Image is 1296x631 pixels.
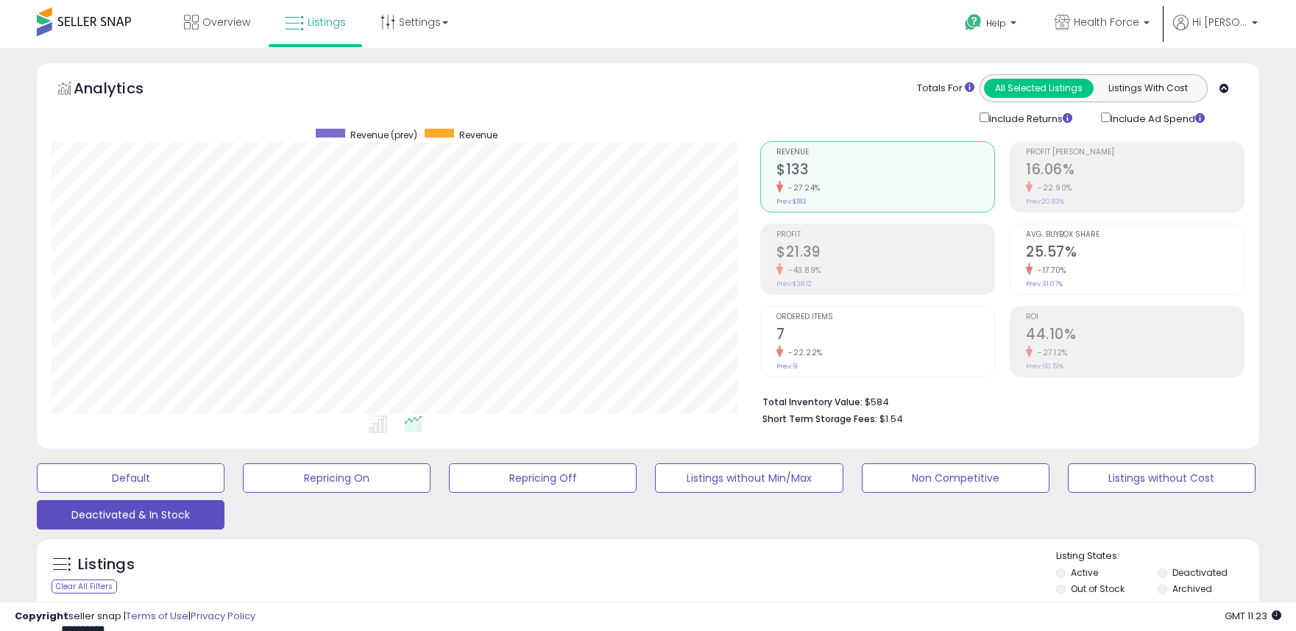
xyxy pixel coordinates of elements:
[776,362,798,371] small: Prev: 9
[1033,182,1072,193] small: -22.90%
[1026,197,1064,206] small: Prev: 20.83%
[655,463,843,493] button: Listings without Min/Max
[1074,15,1139,29] span: Health Force
[783,182,821,193] small: -27.24%
[1172,582,1212,595] label: Archived
[1033,265,1066,276] small: -17.70%
[762,413,877,425] b: Short Term Storage Fees:
[52,580,117,593] div: Clear All Filters
[202,15,250,29] span: Overview
[776,231,994,239] span: Profit
[953,2,1031,48] a: Help
[917,82,974,96] div: Totals For
[984,79,1094,98] button: All Selected Listings
[1026,243,1244,263] h2: 25.57%
[986,17,1006,29] span: Help
[1071,566,1098,579] label: Active
[37,463,224,493] button: Default
[1225,609,1281,623] span: 2025-08-14 11:23 GMT
[879,412,903,426] span: $1.54
[776,243,994,263] h2: $21.39
[15,609,68,623] strong: Copyright
[776,313,994,321] span: Ordered Items
[762,392,1233,410] li: $584
[776,197,807,206] small: Prev: $183
[1033,347,1068,358] small: -27.12%
[969,110,1090,126] div: Include Returns
[1068,463,1256,493] button: Listings without Cost
[449,463,637,493] button: Repricing Off
[1026,161,1244,181] h2: 16.06%
[964,13,982,32] i: Get Help
[243,463,431,493] button: Repricing On
[783,265,821,276] small: -43.89%
[1026,313,1244,321] span: ROI
[126,609,188,623] a: Terms of Use
[1173,15,1258,48] a: Hi [PERSON_NAME]
[1093,79,1203,98] button: Listings With Cost
[15,610,255,624] div: seller snap | |
[1090,110,1228,126] div: Include Ad Spend
[191,609,255,623] a: Privacy Policy
[783,347,823,358] small: -22.22%
[1026,326,1244,346] h2: 44.10%
[776,149,994,157] span: Revenue
[776,279,812,288] small: Prev: $38.12
[37,500,224,530] button: Deactivated & In Stock
[459,129,497,141] span: Revenue
[308,15,346,29] span: Listings
[776,326,994,346] h2: 7
[1192,15,1247,29] span: Hi [PERSON_NAME]
[776,161,994,181] h2: $133
[74,78,172,102] h5: Analytics
[862,463,1049,493] button: Non Competitive
[1026,279,1063,288] small: Prev: 31.07%
[1172,566,1228,579] label: Deactivated
[78,555,135,575] h5: Listings
[1056,549,1259,563] p: Listing States:
[762,396,863,408] b: Total Inventory Value:
[1026,362,1063,371] small: Prev: 60.51%
[1026,231,1244,239] span: Avg. Buybox Share
[350,129,417,141] span: Revenue (prev)
[1026,149,1244,157] span: Profit [PERSON_NAME]
[1071,582,1125,595] label: Out of Stock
